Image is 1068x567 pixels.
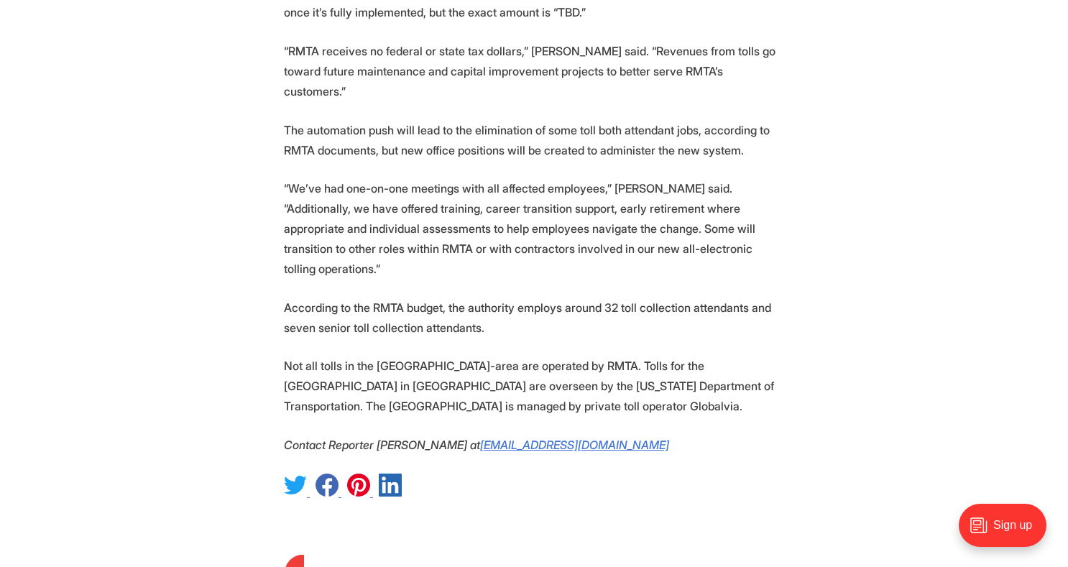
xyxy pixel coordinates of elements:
[284,356,784,416] p: Not all tolls in the [GEOGRAPHIC_DATA]-area are operated by RMTA. Tolls for the [GEOGRAPHIC_DATA]...
[284,298,784,338] p: According to the RMTA budget, the authority employs around 32 toll collection attendants and seve...
[284,438,480,452] em: Contact Reporter [PERSON_NAME] at
[947,497,1068,567] iframe: portal-trigger
[284,178,784,279] p: “We’ve had one-on-one meetings with all affected employees,” [PERSON_NAME] said. “Additionally, w...
[284,41,784,101] p: “RMTA receives no federal or state tax dollars,” [PERSON_NAME] said. “Revenues from tolls go towa...
[480,438,669,452] a: [EMAIL_ADDRESS][DOMAIN_NAME]
[284,120,784,160] p: The automation push will lead to the elimination of some toll both attendant jobs, according to R...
